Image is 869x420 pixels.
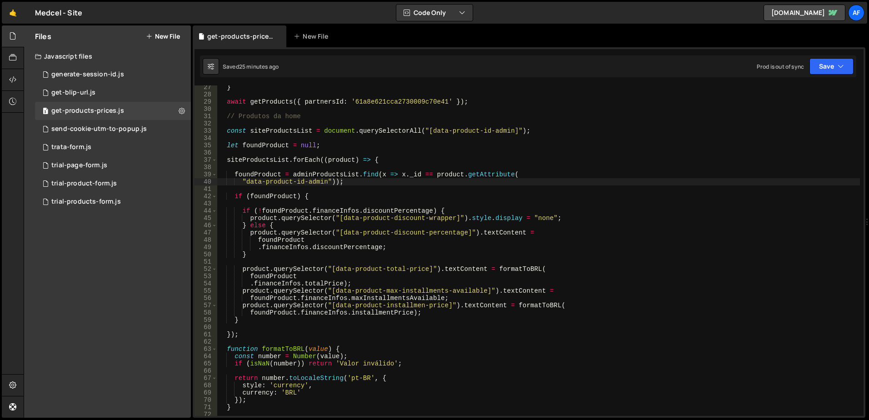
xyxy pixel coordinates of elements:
div: 58 [195,309,217,316]
div: Saved [223,63,279,70]
div: 68 [195,382,217,389]
div: send-cookie-utm-to-popup.js [51,125,147,133]
div: 30 [195,105,217,113]
div: Prod is out of sync [757,63,804,70]
div: 39 [195,171,217,178]
div: 29 [195,98,217,105]
div: 42 [195,193,217,200]
div: 25 minutes ago [239,63,279,70]
span: 3 [43,108,48,115]
div: 72 [195,411,217,418]
div: 41 [195,185,217,193]
div: 52 [195,265,217,273]
div: 45 [195,215,217,222]
div: Javascript files [24,47,191,65]
div: 69 [195,389,217,396]
div: 65 [195,360,217,367]
div: 13262/33000.js [35,65,191,84]
a: 🤙 [2,2,24,24]
button: Save [809,58,854,75]
div: 47 [195,229,217,236]
div: 13262/36225.js [35,138,191,156]
div: 62 [195,338,217,345]
div: 31 [195,113,217,120]
div: 63 [195,345,217,353]
div: get-blip-url.js [51,89,95,97]
div: 48 [195,236,217,244]
div: 44 [195,207,217,215]
div: 13262/38564.js [35,120,191,138]
div: trial-page-form.js [51,161,107,170]
div: 71 [195,404,217,411]
div: 51 [195,258,217,265]
div: 46 [195,222,217,229]
h2: Files [35,31,51,41]
div: 13262/42180.js [35,102,191,120]
div: get-products-prices.js [207,32,275,41]
div: 40 [195,178,217,185]
div: 13262/39606.js [35,84,191,102]
div: trata-form.js [51,143,91,151]
div: 61 [195,331,217,338]
div: 35 [195,142,217,149]
div: trial-product-form.js [51,180,117,188]
div: 36 [195,149,217,156]
div: 59 [195,316,217,324]
div: generate-session-id.js [51,70,124,79]
a: Af [848,5,864,21]
div: 33 [195,127,217,135]
div: trial-products-form.js [51,198,121,206]
div: 43 [195,200,217,207]
div: Medcel - Site [35,7,82,18]
div: 38 [195,164,217,171]
div: 34 [195,135,217,142]
div: 49 [195,244,217,251]
div: 66 [195,367,217,375]
div: 57 [195,302,217,309]
div: 13262/35409.js [35,193,191,211]
a: [DOMAIN_NAME] [764,5,845,21]
div: 13262/35265.js [35,175,191,193]
button: New File [146,33,180,40]
div: get-products-prices.js [51,107,124,115]
div: 37 [195,156,217,164]
div: New File [294,32,332,41]
div: 32 [195,120,217,127]
div: 50 [195,251,217,258]
div: 70 [195,396,217,404]
button: Code Only [396,5,473,21]
div: 54 [195,280,217,287]
div: 56 [195,295,217,302]
div: 55 [195,287,217,295]
div: 53 [195,273,217,280]
div: 28 [195,91,217,98]
div: 60 [195,324,217,331]
div: 64 [195,353,217,360]
div: 13262/35201.js [35,156,191,175]
div: 67 [195,375,217,382]
div: 27 [195,84,217,91]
